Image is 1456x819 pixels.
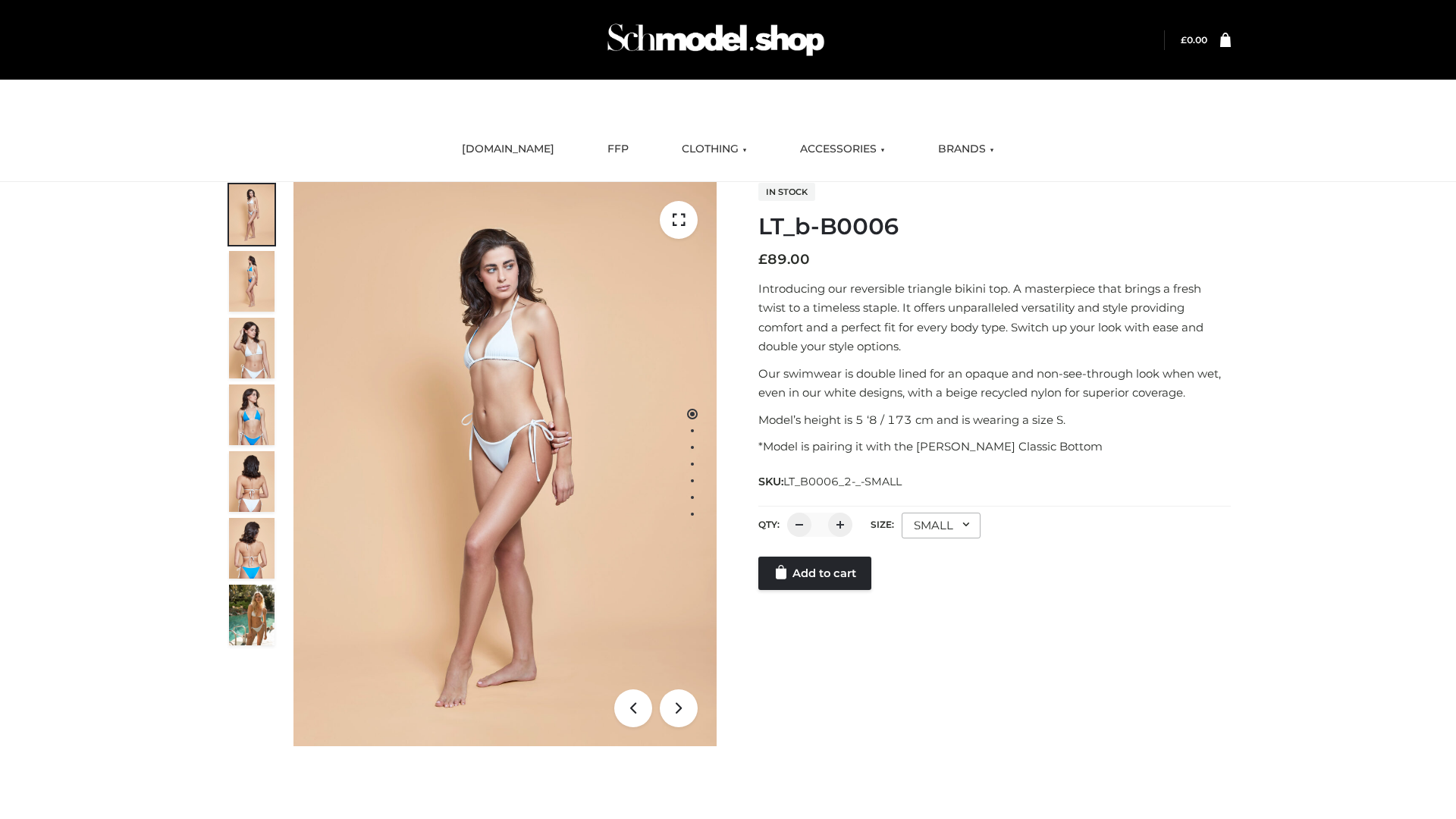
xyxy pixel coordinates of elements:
a: CLOTHING [670,133,758,166]
p: Our swimwear is double lined for an opaque and non-see-through look when wet, even in our white d... [758,364,1231,403]
p: Model’s height is 5 ‘8 / 173 cm and is wearing a size S. [758,410,1231,430]
h1: LT_b-B0006 [758,213,1231,240]
a: Add to cart [758,557,871,590]
label: Size: [871,519,894,530]
img: ArielClassicBikiniTop_CloudNine_AzureSky_OW114ECO_1-scaled.jpg [229,184,275,245]
img: ArielClassicBikiniTop_CloudNine_AzureSky_OW114ECO_1 [293,182,717,746]
a: BRANDS [927,133,1006,166]
bdi: 0.00 [1181,34,1207,45]
a: [DOMAIN_NAME] [450,133,566,166]
p: Introducing our reversible triangle bikini top. A masterpiece that brings a fresh twist to a time... [758,279,1231,356]
span: £ [758,251,767,268]
img: ArielClassicBikiniTop_CloudNine_AzureSky_OW114ECO_8-scaled.jpg [229,518,275,579]
img: Arieltop_CloudNine_AzureSky2.jpg [229,585,275,645]
span: LT_B0006_2-_-SMALL [783,475,902,488]
bdi: 89.00 [758,251,810,268]
a: ACCESSORIES [789,133,896,166]
img: ArielClassicBikiniTop_CloudNine_AzureSky_OW114ECO_3-scaled.jpg [229,318,275,378]
span: £ [1181,34,1187,45]
img: ArielClassicBikiniTop_CloudNine_AzureSky_OW114ECO_2-scaled.jpg [229,251,275,312]
img: ArielClassicBikiniTop_CloudNine_AzureSky_OW114ECO_7-scaled.jpg [229,451,275,512]
label: QTY: [758,519,780,530]
p: *Model is pairing it with the [PERSON_NAME] Classic Bottom [758,437,1231,457]
span: In stock [758,183,815,201]
a: FFP [596,133,640,166]
div: SMALL [902,513,981,538]
a: £0.00 [1181,34,1207,45]
span: SKU: [758,472,903,491]
img: Schmodel Admin 964 [602,10,830,70]
img: ArielClassicBikiniTop_CloudNine_AzureSky_OW114ECO_4-scaled.jpg [229,384,275,445]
